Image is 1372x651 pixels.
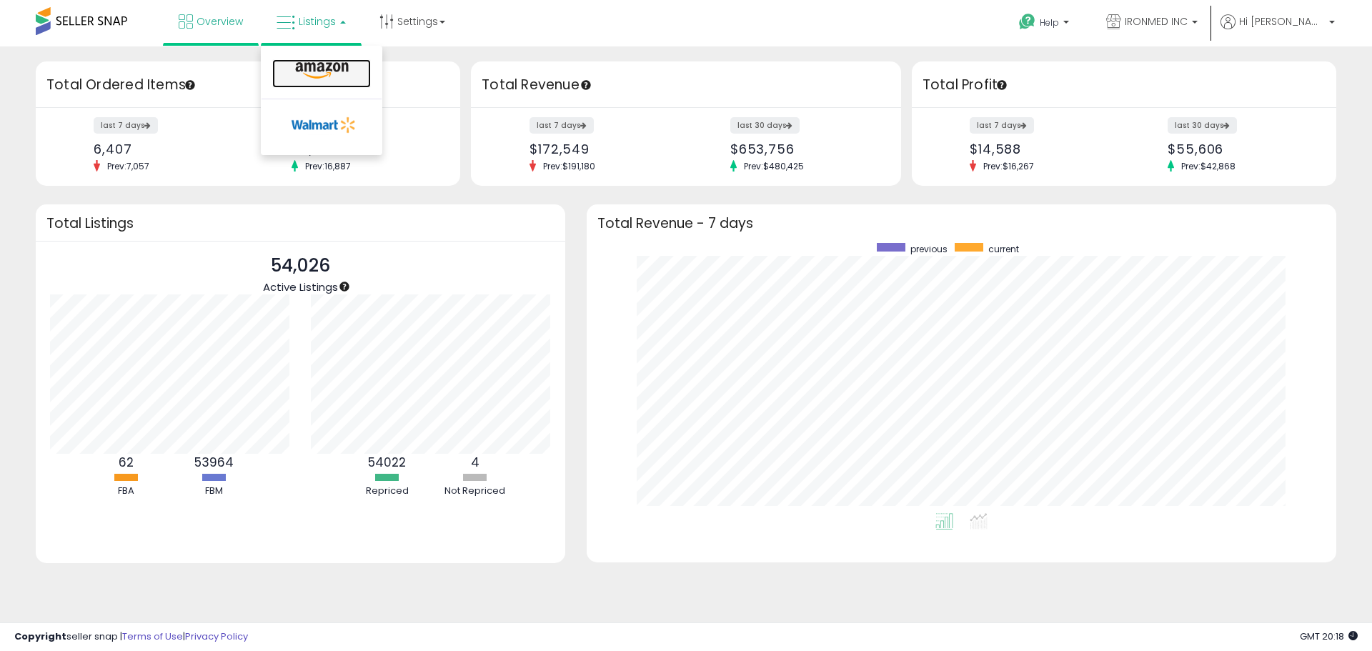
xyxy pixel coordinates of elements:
[730,117,800,134] label: last 30 days
[976,160,1041,172] span: Prev: $16,267
[1168,117,1237,134] label: last 30 days
[1018,13,1036,31] i: Get Help
[46,75,449,95] h3: Total Ordered Items
[94,117,158,134] label: last 7 days
[1300,630,1358,643] span: 2025-08-15 20:18 GMT
[83,484,169,498] div: FBA
[14,630,66,643] strong: Copyright
[995,79,1008,91] div: Tooltip anchor
[1221,14,1335,46] a: Hi [PERSON_NAME]
[923,75,1326,95] h3: Total Profit
[1125,14,1188,29] span: IRONMED INC
[1040,16,1059,29] span: Help
[536,160,602,172] span: Prev: $191,180
[197,14,243,29] span: Overview
[194,454,234,471] b: 53964
[184,79,197,91] div: Tooltip anchor
[988,243,1019,255] span: current
[580,79,592,91] div: Tooltip anchor
[970,141,1113,156] div: $14,588
[263,252,338,279] p: 54,026
[597,218,1326,229] h3: Total Revenue - 7 days
[338,280,351,293] div: Tooltip anchor
[910,243,948,255] span: previous
[292,141,435,156] div: 24,017
[737,160,811,172] span: Prev: $480,425
[171,484,257,498] div: FBM
[46,218,555,229] h3: Total Listings
[1008,2,1083,46] a: Help
[1174,160,1243,172] span: Prev: $42,868
[94,141,237,156] div: 6,407
[100,160,156,172] span: Prev: 7,057
[432,484,518,498] div: Not Repriced
[368,454,406,471] b: 54022
[730,141,876,156] div: $653,756
[344,484,430,498] div: Repriced
[970,117,1034,134] label: last 7 days
[119,454,134,471] b: 62
[122,630,183,643] a: Terms of Use
[482,75,890,95] h3: Total Revenue
[530,141,675,156] div: $172,549
[471,454,479,471] b: 4
[263,279,338,294] span: Active Listings
[1168,141,1311,156] div: $55,606
[299,14,336,29] span: Listings
[1239,14,1325,29] span: Hi [PERSON_NAME]
[14,630,248,644] div: seller snap | |
[530,117,594,134] label: last 7 days
[298,160,358,172] span: Prev: 16,887
[185,630,248,643] a: Privacy Policy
